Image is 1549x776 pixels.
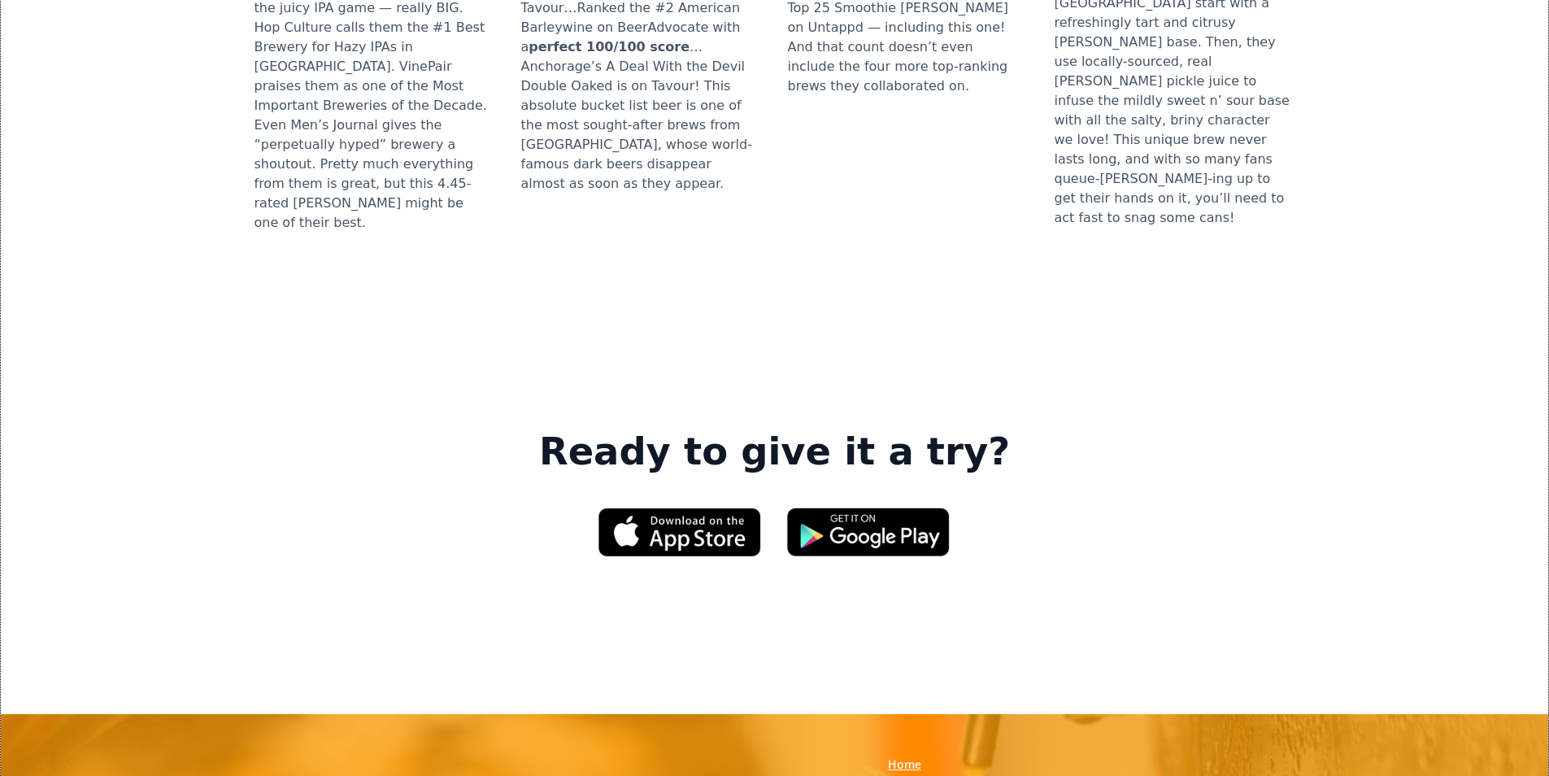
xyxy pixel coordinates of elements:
a: Home [888,756,921,773]
strong: perfect 100/100 score [529,39,690,54]
strong: Ready to give it a try? [539,429,1010,475]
